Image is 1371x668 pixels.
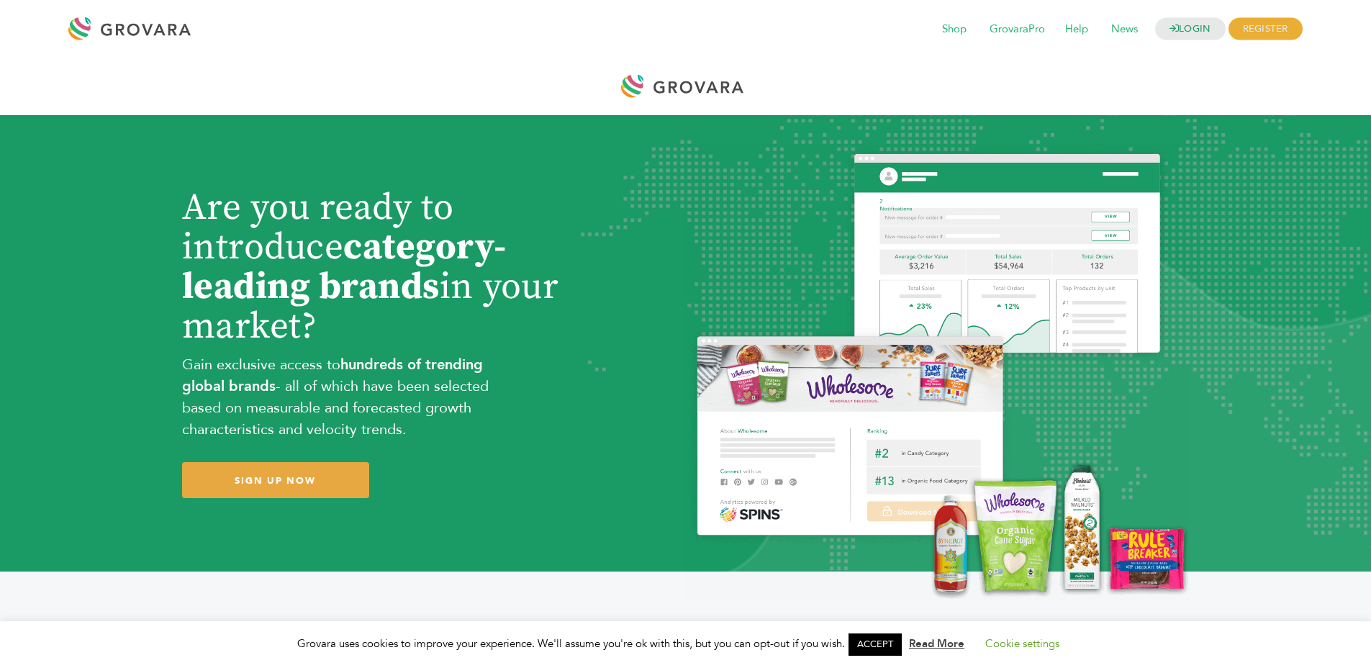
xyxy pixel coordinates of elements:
h4: Trusted by hundreds of category-leading brands [182,615,1190,641]
b: hundreds of trending global brands [182,355,483,396]
a: Cookie settings [985,636,1059,651]
a: GrovaraPro [979,22,1055,37]
a: ACCEPT [849,633,902,656]
span: Grovara uses cookies to improve your experience. We'll assume you're ok with this, but you can op... [297,636,1074,651]
span: News [1101,16,1148,43]
b: category-leading brands [182,225,507,310]
a: News [1101,22,1148,37]
a: Help [1055,22,1098,37]
a: SIGN UP NOW [182,462,369,499]
a: Read More [909,636,964,651]
a: LOGIN [1155,18,1226,40]
p: Gain exclusive access to - all of which have been selected based on measurable and forecasted gro... [182,354,501,441]
a: Shop [932,22,977,37]
span: Shop [932,16,977,43]
span: REGISTER [1229,18,1303,40]
h1: Are you ready to introduce in your market? [182,189,631,347]
span: Help [1055,16,1098,43]
span: GrovaraPro [979,16,1055,43]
